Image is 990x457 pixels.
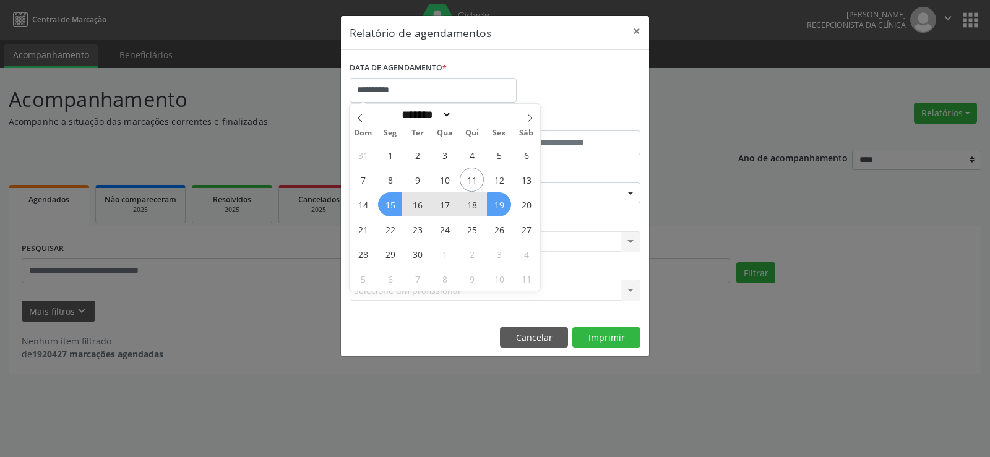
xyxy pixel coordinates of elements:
span: Setembro 8, 2025 [378,168,402,192]
span: Setembro 4, 2025 [460,143,484,167]
label: DATA DE AGENDAMENTO [350,59,447,78]
span: Setembro 29, 2025 [378,242,402,266]
select: Month [397,108,452,121]
label: ATÉ [498,111,640,130]
span: Outubro 3, 2025 [487,242,511,266]
span: Setembro 14, 2025 [351,192,375,216]
span: Sex [486,129,513,137]
span: Setembro 20, 2025 [514,192,538,216]
span: Ter [404,129,431,137]
span: Setembro 18, 2025 [460,192,484,216]
span: Setembro 10, 2025 [433,168,457,192]
span: Sáb [513,129,540,137]
span: Agosto 31, 2025 [351,143,375,167]
span: Outubro 6, 2025 [378,267,402,291]
span: Outubro 5, 2025 [351,267,375,291]
span: Setembro 24, 2025 [433,217,457,241]
span: Setembro 28, 2025 [351,242,375,266]
span: Qua [431,129,458,137]
span: Outubro 4, 2025 [514,242,538,266]
span: Setembro 3, 2025 [433,143,457,167]
span: Setembro 13, 2025 [514,168,538,192]
button: Cancelar [500,327,568,348]
span: Setembro 19, 2025 [487,192,511,216]
span: Outubro 11, 2025 [514,267,538,291]
span: Setembro 17, 2025 [433,192,457,216]
span: Setembro 26, 2025 [487,217,511,241]
span: Setembro 22, 2025 [378,217,402,241]
span: Setembro 12, 2025 [487,168,511,192]
span: Setembro 2, 2025 [405,143,429,167]
span: Outubro 7, 2025 [405,267,429,291]
span: Setembro 30, 2025 [405,242,429,266]
span: Outubro 1, 2025 [433,242,457,266]
span: Setembro 6, 2025 [514,143,538,167]
input: Year [452,108,493,121]
span: Setembro 9, 2025 [405,168,429,192]
span: Setembro 15, 2025 [378,192,402,216]
button: Imprimir [572,327,640,348]
span: Setembro 27, 2025 [514,217,538,241]
span: Outubro 9, 2025 [460,267,484,291]
span: Setembro 11, 2025 [460,168,484,192]
span: Setembro 21, 2025 [351,217,375,241]
span: Qui [458,129,486,137]
span: Setembro 25, 2025 [460,217,484,241]
span: Setembro 16, 2025 [405,192,429,216]
h5: Relatório de agendamentos [350,25,491,41]
span: Outubro 2, 2025 [460,242,484,266]
span: Seg [377,129,404,137]
span: Outubro 8, 2025 [433,267,457,291]
span: Dom [350,129,377,137]
span: Setembro 1, 2025 [378,143,402,167]
span: Outubro 10, 2025 [487,267,511,291]
span: Setembro 7, 2025 [351,168,375,192]
span: Setembro 5, 2025 [487,143,511,167]
button: Close [624,16,649,46]
span: Setembro 23, 2025 [405,217,429,241]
